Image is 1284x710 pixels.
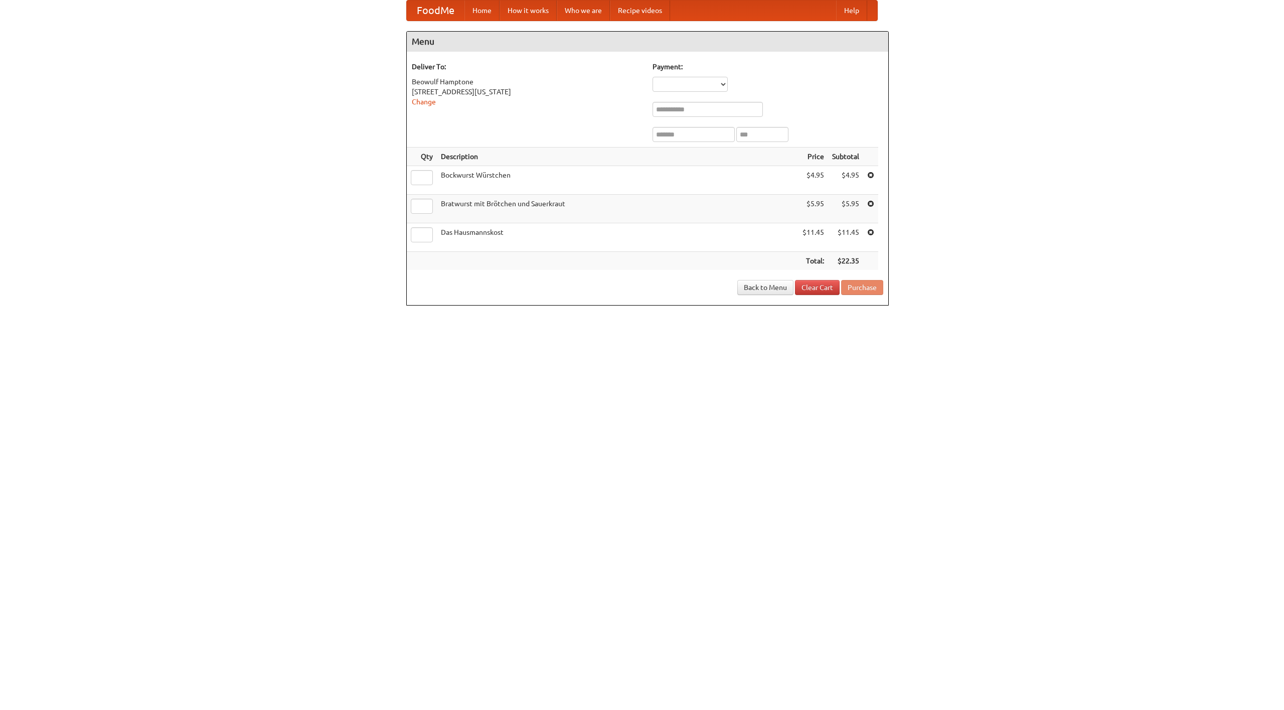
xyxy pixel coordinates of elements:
[828,148,863,166] th: Subtotal
[798,223,828,252] td: $11.45
[737,280,793,295] a: Back to Menu
[610,1,670,21] a: Recipe videos
[841,280,883,295] button: Purchase
[828,166,863,195] td: $4.95
[828,223,863,252] td: $11.45
[500,1,557,21] a: How it works
[407,32,888,52] h4: Menu
[557,1,610,21] a: Who we are
[828,195,863,223] td: $5.95
[828,252,863,270] th: $22.35
[437,148,798,166] th: Description
[437,195,798,223] td: Bratwurst mit Brötchen und Sauerkraut
[407,1,464,21] a: FoodMe
[464,1,500,21] a: Home
[437,166,798,195] td: Bockwurst Würstchen
[407,148,437,166] th: Qty
[798,166,828,195] td: $4.95
[798,252,828,270] th: Total:
[412,62,643,72] h5: Deliver To:
[653,62,883,72] h5: Payment:
[412,98,436,106] a: Change
[412,77,643,87] div: Beowulf Hamptone
[795,280,840,295] a: Clear Cart
[836,1,867,21] a: Help
[437,223,798,252] td: Das Hausmannskost
[798,148,828,166] th: Price
[412,87,643,97] div: [STREET_ADDRESS][US_STATE]
[798,195,828,223] td: $5.95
